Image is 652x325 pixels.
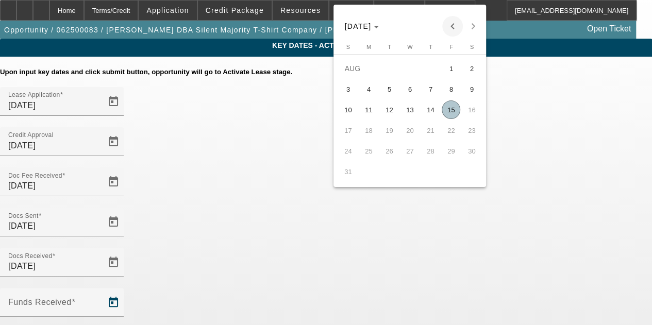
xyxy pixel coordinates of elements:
[462,100,481,119] span: 16
[359,142,378,160] span: 25
[461,99,482,120] button: August 16, 2025
[345,22,372,30] span: [DATE]
[358,99,379,120] button: August 11, 2025
[442,121,460,140] span: 22
[359,100,378,119] span: 11
[400,142,419,160] span: 27
[421,100,440,119] span: 14
[399,141,420,161] button: August 27, 2025
[441,99,461,120] button: August 15, 2025
[338,99,358,120] button: August 10, 2025
[421,80,440,98] span: 7
[461,120,482,141] button: August 23, 2025
[338,58,441,79] td: AUG
[421,121,440,140] span: 21
[380,100,398,119] span: 12
[358,79,379,99] button: August 4, 2025
[346,44,350,50] span: S
[441,141,461,161] button: August 29, 2025
[429,44,432,50] span: T
[339,142,357,160] span: 24
[359,121,378,140] span: 18
[339,80,357,98] span: 3
[420,120,441,141] button: August 21, 2025
[338,120,358,141] button: August 17, 2025
[341,17,383,36] button: Choose month and year
[462,59,481,78] span: 2
[339,100,357,119] span: 10
[442,16,463,37] button: Previous month
[420,79,441,99] button: August 7, 2025
[379,120,399,141] button: August 19, 2025
[388,44,391,50] span: T
[338,161,358,182] button: August 31, 2025
[449,44,453,50] span: F
[421,142,440,160] span: 28
[441,79,461,99] button: August 8, 2025
[380,121,398,140] span: 19
[339,121,357,140] span: 17
[462,80,481,98] span: 9
[379,99,399,120] button: August 12, 2025
[399,99,420,120] button: August 13, 2025
[379,79,399,99] button: August 5, 2025
[442,80,460,98] span: 8
[442,100,460,119] span: 15
[461,141,482,161] button: August 30, 2025
[407,44,412,50] span: W
[358,120,379,141] button: August 18, 2025
[441,58,461,79] button: August 1, 2025
[400,100,419,119] span: 13
[442,142,460,160] span: 29
[366,44,371,50] span: M
[359,80,378,98] span: 4
[441,120,461,141] button: August 22, 2025
[420,99,441,120] button: August 14, 2025
[338,141,358,161] button: August 24, 2025
[379,141,399,161] button: August 26, 2025
[399,79,420,99] button: August 6, 2025
[470,44,474,50] span: S
[339,162,357,181] span: 31
[461,79,482,99] button: August 9, 2025
[442,59,460,78] span: 1
[461,58,482,79] button: August 2, 2025
[400,121,419,140] span: 20
[462,121,481,140] span: 23
[462,142,481,160] span: 30
[358,141,379,161] button: August 25, 2025
[380,80,398,98] span: 5
[400,80,419,98] span: 6
[420,141,441,161] button: August 28, 2025
[380,142,398,160] span: 26
[399,120,420,141] button: August 20, 2025
[338,79,358,99] button: August 3, 2025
